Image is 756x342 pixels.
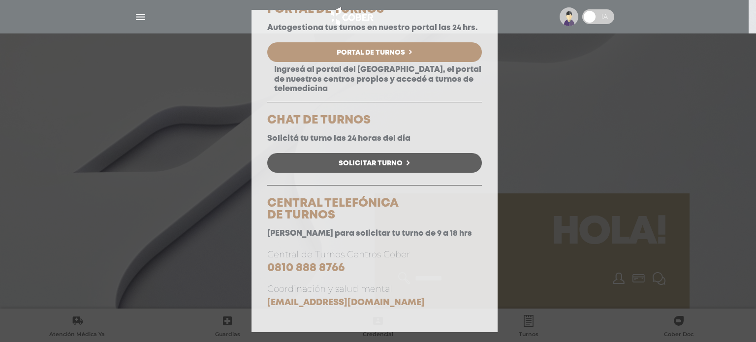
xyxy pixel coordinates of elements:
[267,134,482,143] p: Solicitá tu turno las 24 horas del día
[339,160,403,167] span: Solicitar Turno
[267,42,482,62] a: Portal de Turnos
[267,65,482,93] p: Ingresá al portal del [GEOGRAPHIC_DATA], el portal de nuestros centros propios y accedé a turnos ...
[267,248,482,275] p: Central de Turnos Centros Cober
[267,198,482,221] h5: CENTRAL TELEFÓNICA DE TURNOS
[337,49,405,56] span: Portal de Turnos
[267,4,482,16] h5: PORTAL DE TURNOS
[267,299,425,307] a: [EMAIL_ADDRESS][DOMAIN_NAME]
[267,282,482,309] p: Coordinación y salud mental
[267,229,482,238] p: [PERSON_NAME] para solicitar tu turno de 9 a 18 hrs
[267,153,482,173] a: Solicitar Turno
[267,115,482,126] h5: CHAT DE TURNOS
[267,263,345,273] a: 0810 888 8766
[267,23,482,32] p: Autogestiona tus turnos en nuestro portal las 24 hrs.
